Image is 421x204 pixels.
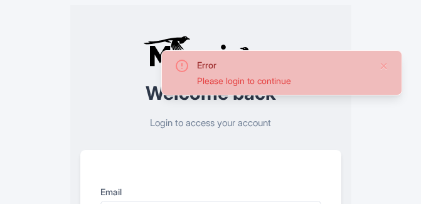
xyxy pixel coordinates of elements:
div: Please login to continue [197,74,369,87]
h2: Welcome back [80,83,341,104]
img: logo-ab69f6fb50320c5b225c76a69d11143b.png [140,35,281,73]
div: Error [197,58,369,72]
p: Login to access your account [80,116,341,131]
label: Email [100,185,321,198]
button: Close [379,58,389,73]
